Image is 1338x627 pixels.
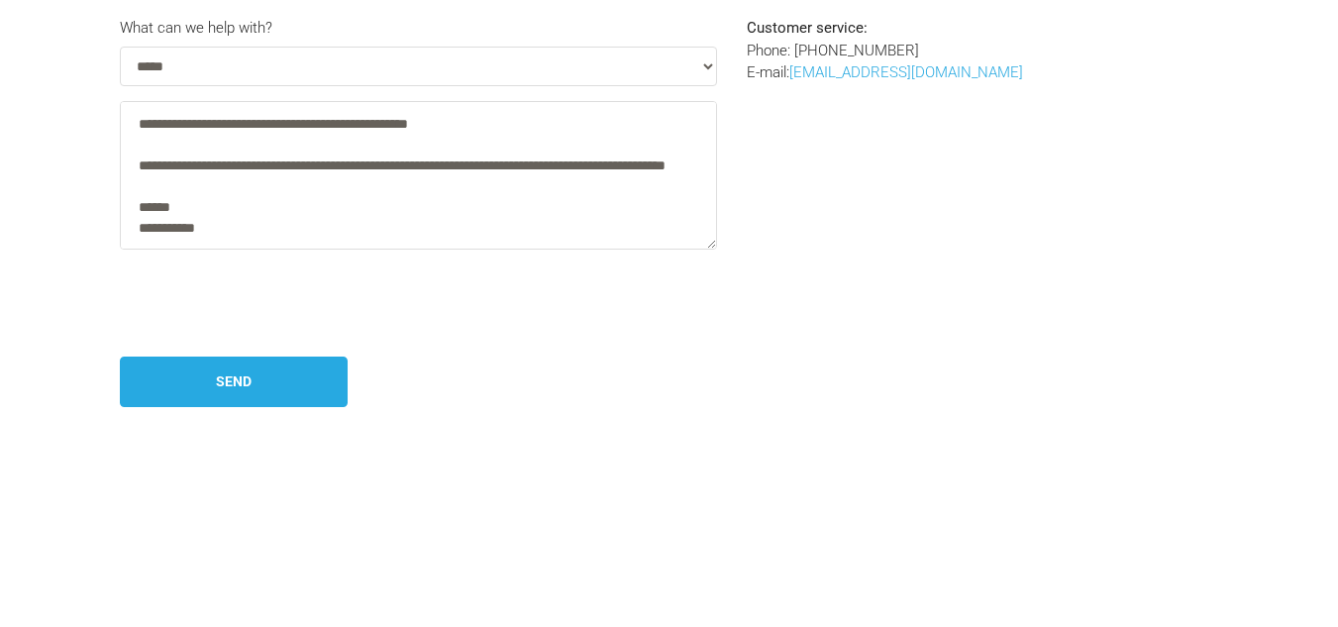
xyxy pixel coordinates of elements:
[747,19,868,37] b: Customer service:
[120,17,272,40] label: What can we help with?
[732,17,1046,264] div: Phone: [PHONE_NUMBER] E-mail:
[120,357,348,407] button: Send
[789,63,1023,81] a: [EMAIL_ADDRESS][DOMAIN_NAME]
[120,264,421,342] iframe: reCAPTCHA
